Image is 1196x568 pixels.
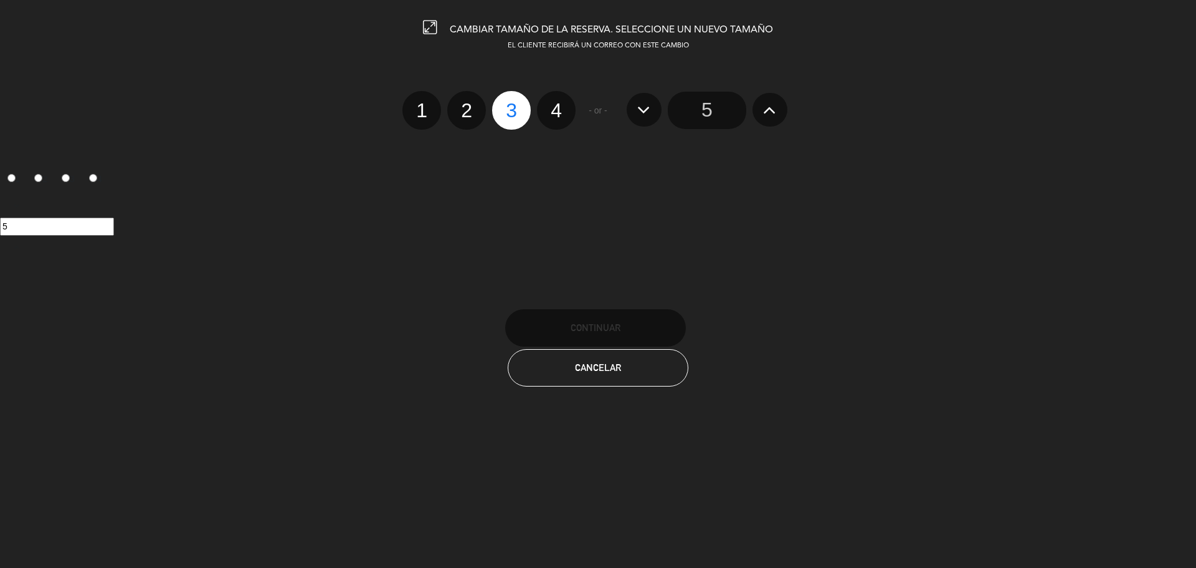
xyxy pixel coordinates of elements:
[55,169,82,190] label: 3
[402,91,441,130] label: 1
[589,103,607,118] span: - or -
[450,25,773,35] span: CAMBIAR TAMAÑO DE LA RESERVA. SELECCIONE UN NUEVO TAMAÑO
[89,174,97,182] input: 4
[34,174,42,182] input: 2
[571,322,620,333] span: Continuar
[508,42,689,49] span: EL CLIENTE RECIBIRÁ UN CORREO CON ESTE CAMBIO
[7,174,16,182] input: 1
[447,91,486,130] label: 2
[508,349,688,387] button: Cancelar
[505,309,686,347] button: Continuar
[62,174,70,182] input: 3
[27,169,55,190] label: 2
[492,91,531,130] label: 3
[575,362,621,373] span: Cancelar
[537,91,576,130] label: 4
[82,169,109,190] label: 4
